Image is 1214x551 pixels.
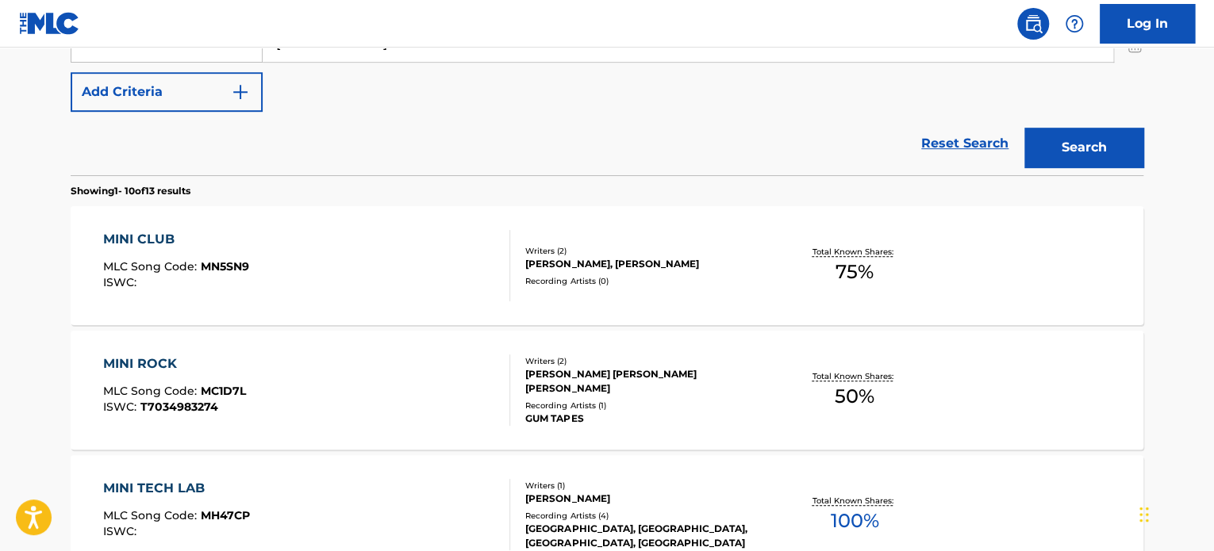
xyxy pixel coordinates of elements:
img: search [1024,14,1043,33]
div: Writers ( 2 ) [525,245,765,257]
span: T7034983274 [140,400,218,414]
span: ISWC : [103,400,140,414]
span: MC1D7L [201,384,246,398]
img: MLC Logo [19,12,80,35]
p: Total Known Shares: [812,246,897,258]
span: 75 % [836,258,874,286]
p: Total Known Shares: [812,495,897,507]
div: MINI TECH LAB [103,479,250,498]
div: [PERSON_NAME] [525,492,765,506]
div: Recording Artists ( 0 ) [525,275,765,287]
iframe: Chat Widget [1135,475,1214,551]
div: MINI CLUB [103,230,249,249]
span: MLC Song Code : [103,259,201,274]
div: MINI ROCK [103,354,246,373]
div: [PERSON_NAME] [PERSON_NAME] [PERSON_NAME] [525,367,765,396]
div: Help [1058,8,1090,40]
button: Search [1024,128,1143,167]
a: MINI ROCKMLC Song Code:MC1D7LISWC:T7034983274Writers (2)[PERSON_NAME] [PERSON_NAME] [PERSON_NAME]... [71,331,1143,450]
span: ISWC : [103,524,140,538]
a: Public Search [1017,8,1049,40]
div: Recording Artists ( 1 ) [525,400,765,411]
div: Writers ( 2 ) [525,355,765,367]
div: GUM TAPES [525,411,765,426]
a: Log In [1100,4,1195,44]
img: help [1065,14,1084,33]
div: [GEOGRAPHIC_DATA], [GEOGRAPHIC_DATA], [GEOGRAPHIC_DATA], [GEOGRAPHIC_DATA] [525,522,765,550]
button: Add Criteria [71,72,263,112]
p: Total Known Shares: [812,370,897,382]
span: 50 % [835,382,874,411]
span: ISWC : [103,275,140,289]
a: MINI CLUBMLC Song Code:MN5SN9ISWC:Writers (2)[PERSON_NAME], [PERSON_NAME]Recording Artists (0)Tot... [71,206,1143,325]
span: MLC Song Code : [103,384,201,398]
span: MLC Song Code : [103,508,201,522]
div: Recording Artists ( 4 ) [525,510,765,522]
span: MH47CP [201,508,250,522]
div: Drag [1139,491,1149,538]
a: Reset Search [913,126,1016,161]
img: 9d2ae6d4665cec9f34b9.svg [231,82,250,101]
span: MN5SN9 [201,259,249,274]
p: Showing 1 - 10 of 13 results [71,184,190,198]
span: 100 % [830,507,878,535]
div: [PERSON_NAME], [PERSON_NAME] [525,257,765,271]
div: Writers ( 1 ) [525,480,765,492]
